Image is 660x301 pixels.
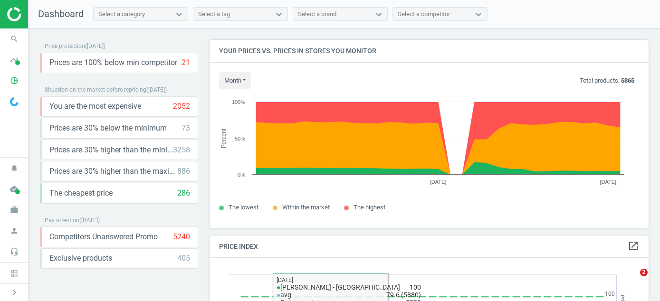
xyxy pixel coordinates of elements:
[600,179,616,185] tspan: [DATE]
[49,101,141,112] span: You are the most expensive
[177,166,190,177] div: 886
[5,222,23,240] i: person
[640,269,648,276] span: 2
[282,204,330,211] span: Within the market
[198,10,230,19] div: Select a tag
[232,99,245,105] text: 100%
[2,286,26,299] button: chevron_right
[5,180,23,198] i: cloud_done
[38,8,84,19] span: Dashboard
[398,10,450,19] div: Select a competitor
[49,188,113,198] span: The cheapest price
[298,10,336,19] div: Select a brand
[173,232,190,242] div: 5240
[621,77,634,84] b: 5865
[628,240,639,253] a: open_in_new
[580,76,634,85] p: Total products:
[49,145,173,155] span: Prices are 30% higher than the minimum
[5,243,23,261] i: headset_mic
[210,40,649,62] h4: Your prices vs. prices in stores you monitor
[5,201,23,219] i: work
[173,101,190,112] div: 2052
[79,217,100,224] span: ( [DATE] )
[5,51,23,69] i: timeline
[229,204,258,211] span: The lowest
[5,30,23,48] i: search
[9,287,20,298] i: chevron_right
[177,188,190,198] div: 286
[628,240,639,252] i: open_in_new
[219,72,251,89] button: month
[621,269,643,292] iframe: Intercom live chat
[182,123,190,133] div: 73
[182,57,190,68] div: 21
[49,232,158,242] span: Competitors Unanswered Promo
[45,217,79,224] span: Pay attention
[430,179,447,185] tspan: [DATE]
[235,136,245,141] text: 50%
[7,7,75,21] img: ajHJNr6hYgQAAAAASUVORK5CYII=
[177,253,190,263] div: 405
[210,235,649,258] h4: Price Index
[49,253,112,263] span: Exclusive products
[85,43,105,49] span: ( [DATE] )
[45,86,146,93] span: Situation on the market before repricing
[173,145,190,155] div: 3258
[45,43,85,49] span: Price protection
[5,72,23,90] i: pie_chart_outlined
[49,57,177,68] span: Prices are 100% below min competitor
[238,172,245,178] text: 0%
[605,291,615,297] text: 100
[220,128,227,148] tspan: Percent
[49,166,177,177] span: Prices are 30% higher than the maximal
[98,10,145,19] div: Select a category
[5,159,23,177] i: notifications
[354,204,385,211] span: The highest
[49,123,167,133] span: Prices are 30% below the minimum
[146,86,167,93] span: ( [DATE] )
[10,97,19,106] img: wGWNvw8QSZomAAAAABJRU5ErkJggg==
